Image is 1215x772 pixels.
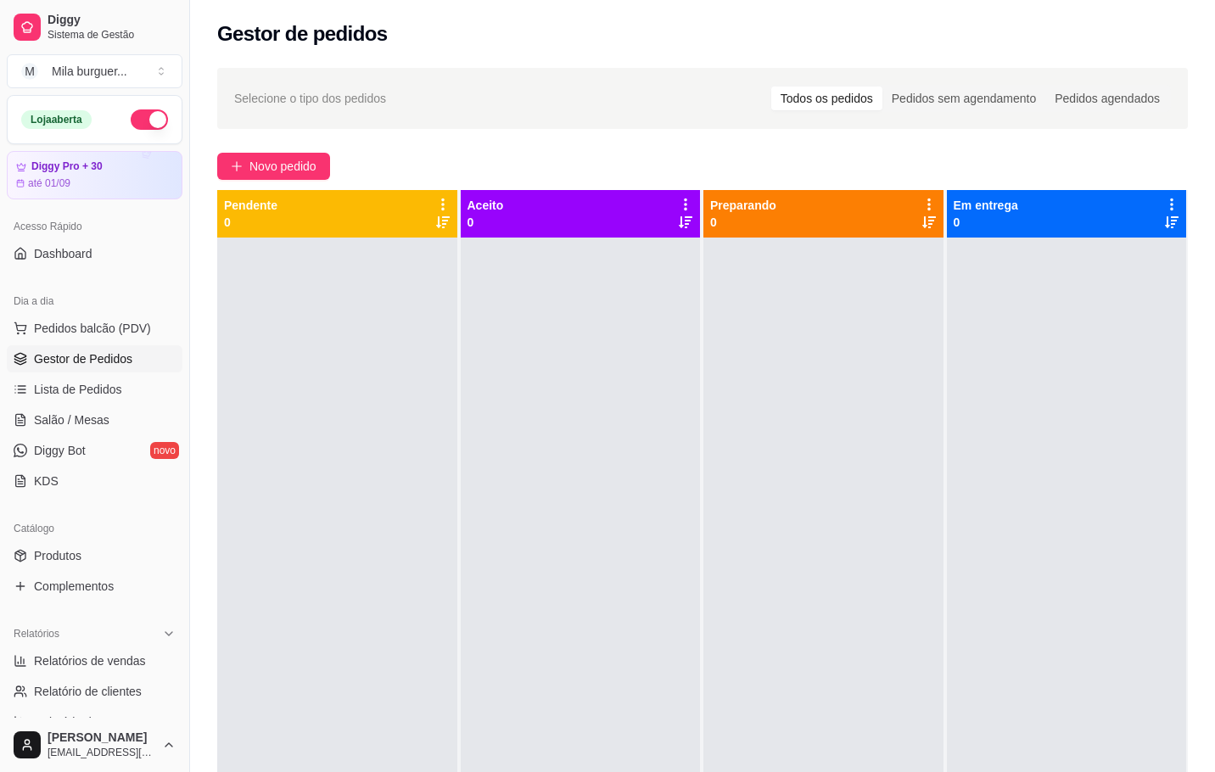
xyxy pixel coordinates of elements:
[468,197,504,214] p: Aceito
[954,214,1018,231] p: 0
[231,160,243,172] span: plus
[52,63,127,80] div: Mila burguer ...
[7,240,182,267] a: Dashboard
[710,197,776,214] p: Preparando
[34,350,132,367] span: Gestor de Pedidos
[249,157,316,176] span: Novo pedido
[710,214,776,231] p: 0
[234,89,386,108] span: Selecione o tipo dos pedidos
[34,578,114,595] span: Complementos
[34,442,86,459] span: Diggy Bot
[7,213,182,240] div: Acesso Rápido
[34,320,151,337] span: Pedidos balcão (PDV)
[7,151,182,199] a: Diggy Pro + 30até 01/09
[468,214,504,231] p: 0
[7,315,182,342] button: Pedidos balcão (PDV)
[34,381,122,398] span: Lista de Pedidos
[28,176,70,190] article: até 01/09
[7,376,182,403] a: Lista de Pedidos
[48,28,176,42] span: Sistema de Gestão
[7,573,182,600] a: Complementos
[34,411,109,428] span: Salão / Mesas
[7,467,182,495] a: KDS
[21,63,38,80] span: M
[34,245,92,262] span: Dashboard
[224,197,277,214] p: Pendente
[7,678,182,705] a: Relatório de clientes
[7,54,182,88] button: Select a team
[7,647,182,674] a: Relatórios de vendas
[34,473,59,489] span: KDS
[34,652,146,669] span: Relatórios de vendas
[7,437,182,464] a: Diggy Botnovo
[31,160,103,173] article: Diggy Pro + 30
[131,109,168,130] button: Alterar Status
[48,746,155,759] span: [EMAIL_ADDRESS][DOMAIN_NAME]
[14,627,59,641] span: Relatórios
[771,87,882,110] div: Todos os pedidos
[34,683,142,700] span: Relatório de clientes
[1045,87,1169,110] div: Pedidos agendados
[882,87,1045,110] div: Pedidos sem agendamento
[48,730,155,746] span: [PERSON_NAME]
[34,713,137,730] span: Relatório de mesas
[7,288,182,315] div: Dia a dia
[34,547,81,564] span: Produtos
[7,406,182,434] a: Salão / Mesas
[7,345,182,372] a: Gestor de Pedidos
[7,708,182,736] a: Relatório de mesas
[7,542,182,569] a: Produtos
[21,110,92,129] div: Loja aberta
[48,13,176,28] span: Diggy
[954,197,1018,214] p: Em entrega
[7,515,182,542] div: Catálogo
[7,724,182,765] button: [PERSON_NAME][EMAIL_ADDRESS][DOMAIN_NAME]
[224,214,277,231] p: 0
[7,7,182,48] a: DiggySistema de Gestão
[217,153,330,180] button: Novo pedido
[217,20,388,48] h2: Gestor de pedidos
